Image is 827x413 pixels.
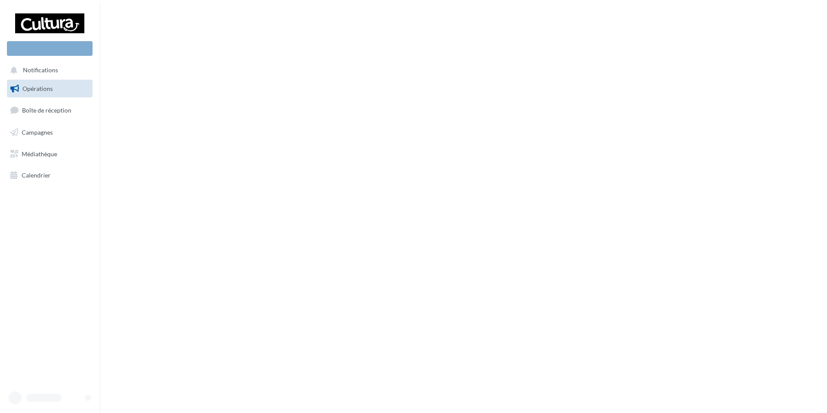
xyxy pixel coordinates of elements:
a: Campagnes [5,123,94,142]
span: Opérations [22,85,53,92]
span: Notifications [23,67,58,74]
a: Médiathèque [5,145,94,163]
span: Campagnes [22,129,53,136]
span: Médiathèque [22,150,57,157]
span: Calendrier [22,171,51,179]
span: Boîte de réception [22,106,71,114]
a: Calendrier [5,166,94,184]
a: Boîte de réception [5,101,94,119]
div: Nouvelle campagne [7,41,93,56]
a: Opérations [5,80,94,98]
